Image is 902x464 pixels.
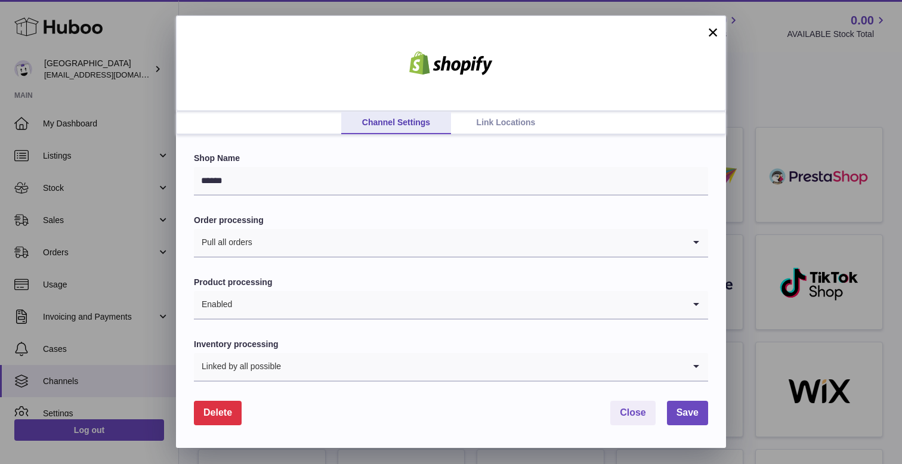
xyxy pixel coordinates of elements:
label: Product processing [194,277,708,288]
button: × [706,25,720,39]
span: Delete [203,407,232,417]
a: Link Locations [451,112,561,134]
span: Save [676,407,699,417]
label: Shop Name [194,153,708,164]
input: Search for option [253,229,684,256]
img: shopify [400,51,502,75]
span: Close [620,407,646,417]
div: Search for option [194,229,708,258]
label: Order processing [194,215,708,226]
label: Inventory processing [194,339,708,350]
span: Pull all orders [194,229,253,256]
span: Linked by all possible [194,353,282,381]
div: Search for option [194,291,708,320]
input: Search for option [282,353,684,381]
div: Search for option [194,353,708,382]
input: Search for option [233,291,684,318]
a: Channel Settings [341,112,451,134]
button: Save [667,401,708,425]
span: Enabled [194,291,233,318]
button: Close [610,401,656,425]
button: Delete [194,401,242,425]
